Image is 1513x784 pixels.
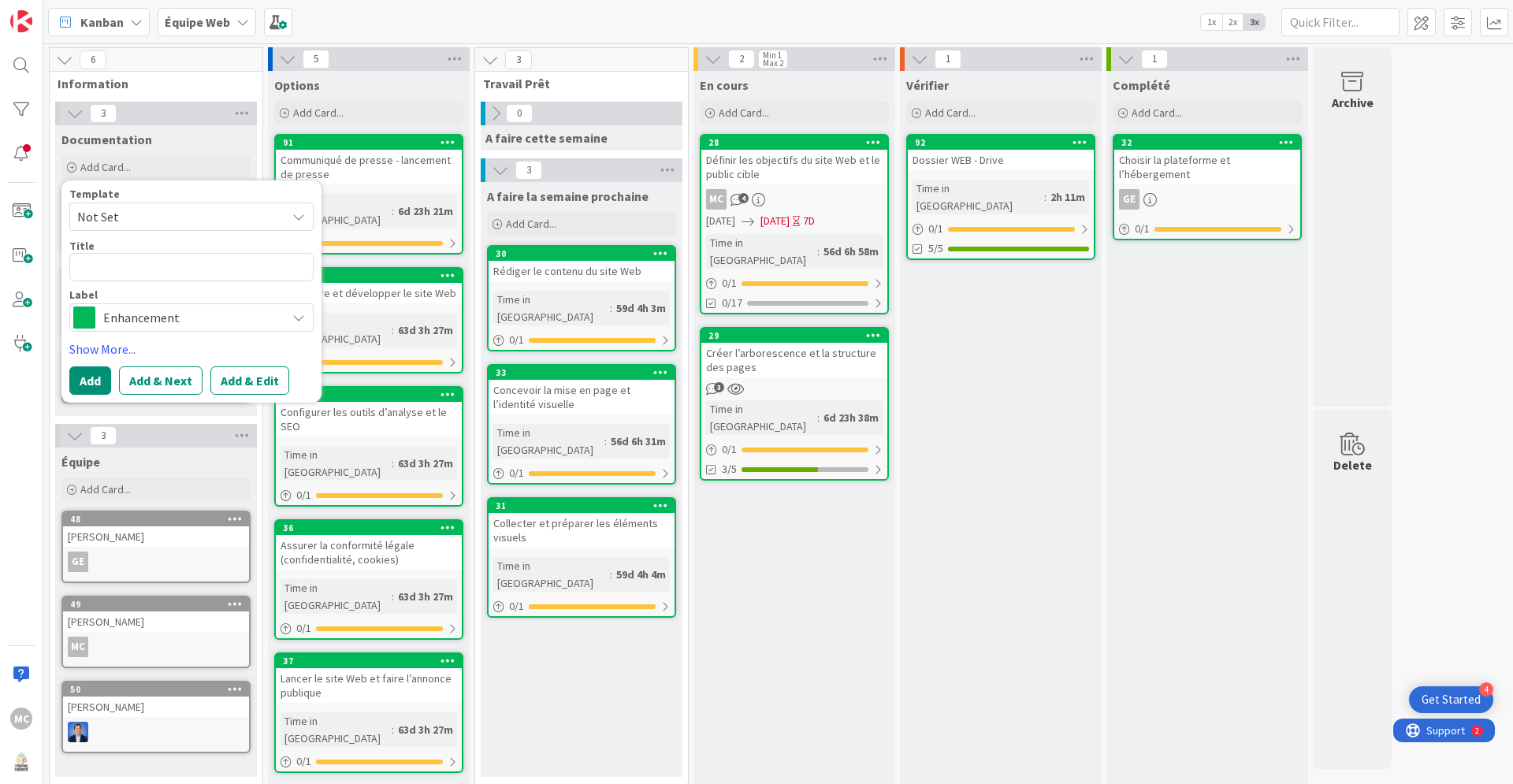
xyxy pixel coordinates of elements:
div: Construire et développer le site Web [276,283,462,303]
div: 49 [70,599,249,610]
span: : [392,588,394,605]
div: 2 [82,6,86,19]
div: Time in [GEOGRAPHIC_DATA] [281,194,392,229]
span: 0 / 1 [296,487,311,503]
div: GE [1114,189,1300,210]
span: Vérifier [906,77,949,93]
span: Options [274,77,320,93]
span: 0 / 1 [509,332,524,348]
div: 29 [701,329,887,343]
div: 29 [708,330,887,341]
span: 1 [935,50,961,69]
div: 31 [496,500,675,511]
div: 59d 4h 4m [612,566,670,583]
div: 30 [496,248,675,259]
div: 59d 4h 3m [612,299,670,317]
span: 0 / 1 [722,275,737,292]
div: 0/1 [276,352,462,372]
div: Concevoir la mise en page et l’identité visuelle [489,380,675,414]
div: 36 [283,522,462,533]
div: Communiqué de presse - lancement de presse [276,150,462,184]
span: Add Card... [80,160,131,174]
div: 92 [908,136,1094,150]
span: 3x [1243,14,1265,30]
div: 50 [63,682,249,697]
div: Time in [GEOGRAPHIC_DATA] [281,313,392,347]
div: 35 [276,388,462,402]
div: 30Rédiger le contenu du site Web [489,247,675,281]
div: Time in [GEOGRAPHIC_DATA] [493,424,604,459]
span: [DATE] [706,213,735,229]
div: 0/1 [489,596,675,616]
span: A faire cette semaine [485,130,608,146]
img: Visit kanbanzone.com [10,10,32,32]
span: Support [33,2,72,21]
span: 0 [506,104,533,123]
div: Archive [1332,93,1374,112]
div: Rédiger le contenu du site Web [489,261,675,281]
div: Créer l’arborescence et la structure des pages [701,343,887,377]
span: Not Set [77,206,274,227]
div: 37 [283,656,462,667]
span: Information [58,76,243,91]
span: Enhancement [103,307,278,329]
div: 2h 11m [1046,188,1089,206]
span: Label [69,289,98,300]
div: Time in [GEOGRAPHIC_DATA] [706,234,817,269]
div: MC [63,637,249,657]
div: 36 [276,521,462,535]
input: Quick Filter... [1281,8,1400,36]
span: Add Card... [293,106,344,120]
span: : [604,433,607,450]
div: GE [68,552,88,572]
span: Documentation [61,132,152,147]
div: 33Concevoir la mise en page et l’identité visuelle [489,366,675,414]
span: 0 / 1 [722,441,737,458]
div: Time in [GEOGRAPHIC_DATA] [281,712,392,747]
div: 32Choisir la plateforme et l’hébergement [1114,136,1300,184]
label: Title [69,239,95,253]
div: 0/1 [1114,219,1300,239]
span: : [1044,188,1046,206]
span: 2x [1222,14,1243,30]
div: 0/1 [489,463,675,483]
div: 33 [496,367,675,378]
div: 63d 3h 27m [394,721,457,738]
div: 29Créer l’arborescence et la structure des pages [701,329,887,377]
span: : [817,243,820,260]
button: Add & Next [119,366,203,395]
div: GE [1119,189,1139,210]
span: 4 [738,193,749,203]
div: 32 [1114,136,1300,150]
div: 28 [708,137,887,148]
div: 63d 3h 27m [394,455,457,472]
span: 0 / 1 [509,465,524,481]
div: 50 [70,684,249,695]
span: Template [69,188,120,199]
div: 49 [63,597,249,611]
div: Collecter et préparer les éléments visuels [489,513,675,548]
div: Assurer la conformité légale (confidentialité, cookies) [276,535,462,570]
div: 63d 3h 27m [394,321,457,339]
div: MC [706,189,727,210]
div: 32 [1121,137,1300,148]
span: Équipe [61,454,100,470]
div: MC [701,189,887,210]
div: 36Assurer la conformité légale (confidentialité, cookies) [276,521,462,570]
div: 37 [276,654,462,668]
span: 0 / 1 [296,753,311,770]
div: 50[PERSON_NAME] [63,682,249,717]
div: Max 2 [763,59,783,67]
span: 1 [1141,50,1168,69]
div: Time in [GEOGRAPHIC_DATA] [281,446,392,481]
div: Time in [GEOGRAPHIC_DATA] [281,579,392,614]
span: 0/17 [722,295,742,311]
span: : [392,721,394,738]
div: 7D [803,213,815,229]
span: 1x [1201,14,1222,30]
img: DP [68,722,88,742]
div: 48 [63,512,249,526]
span: 2 [728,50,755,69]
span: : [392,203,394,220]
div: Min 1 [763,51,782,59]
